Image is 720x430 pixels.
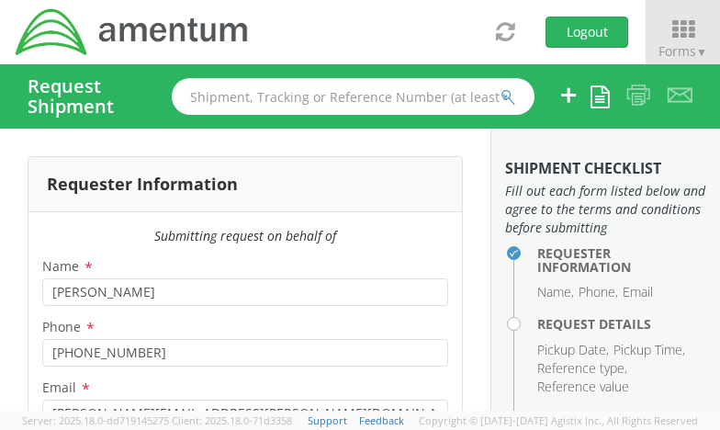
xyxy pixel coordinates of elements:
a: Feedback [359,413,404,427]
li: Name [537,283,574,301]
span: Forms [658,42,707,60]
h4: Requester Information [537,246,706,275]
h3: Requester Information [47,175,238,194]
a: Support [308,413,347,427]
li: Reference value [537,378,629,396]
button: Logout [546,17,628,48]
span: Copyright © [DATE]-[DATE] Agistix Inc., All Rights Reserved [419,413,698,428]
li: Phone [579,283,618,301]
span: Server: 2025.18.0-dd719145275 [22,413,169,427]
li: Pickup Date [537,341,609,359]
li: Reference type [537,359,627,378]
span: Client: 2025.18.0-71d3358 [172,413,292,427]
h4: Request Shipment [28,76,153,117]
span: Name [42,257,79,275]
img: dyn-intl-logo-049831509241104b2a82.png [14,6,251,58]
span: Email [42,379,76,396]
li: Email [623,283,653,301]
li: Pickup Time [613,341,685,359]
input: Shipment, Tracking or Reference Number (at least 4 chars) [172,78,534,115]
h3: Shipment Checklist [505,161,706,177]
h4: Request Details [537,317,706,331]
span: ▼ [696,44,707,60]
span: Phone [42,318,81,335]
i: Submitting request on behalf of [154,227,336,244]
span: Fill out each form listed below and agree to the terms and conditions before submitting [505,182,706,237]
